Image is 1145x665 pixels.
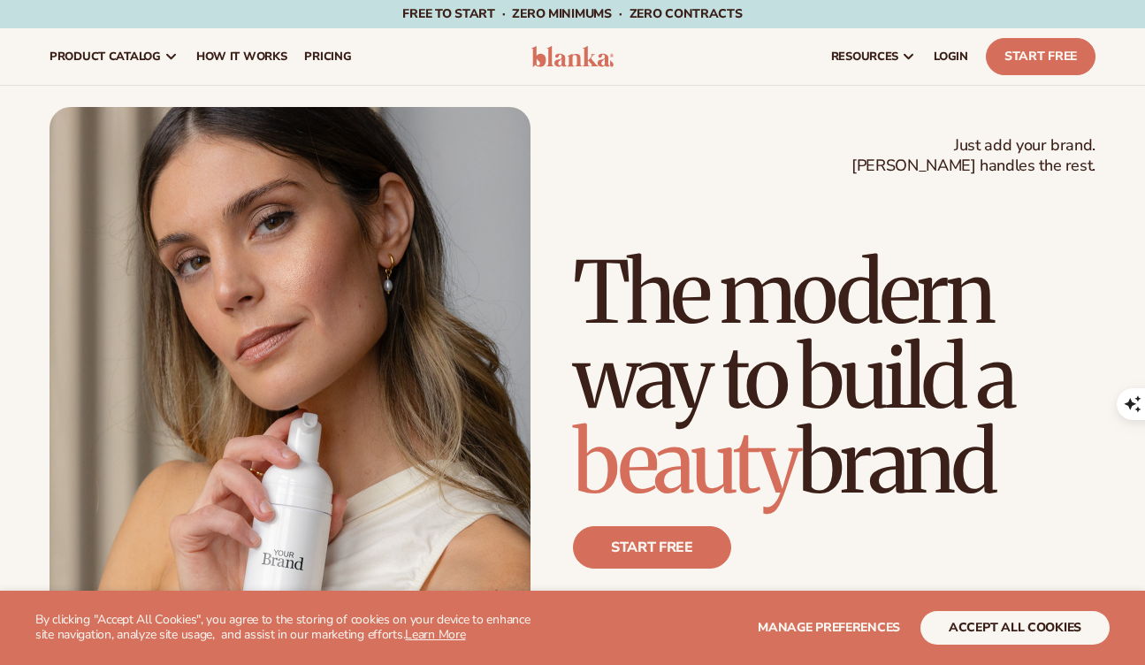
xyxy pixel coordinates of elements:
p: By clicking "Accept All Cookies", you agree to the storing of cookies on your device to enhance s... [35,613,543,643]
button: accept all cookies [920,611,1110,645]
span: product catalog [50,50,161,64]
button: Manage preferences [758,611,900,645]
a: pricing [295,28,360,85]
span: beauty [573,409,798,516]
a: How It Works [187,28,296,85]
span: Free to start · ZERO minimums · ZERO contracts [402,5,742,22]
a: Start Free [986,38,1095,75]
img: logo [531,46,614,67]
span: Just add your brand. [PERSON_NAME] handles the rest. [851,135,1095,177]
span: resources [831,50,898,64]
a: product catalog [41,28,187,85]
h1: The modern way to build a brand [573,250,1095,505]
a: Start free [573,526,731,569]
span: LOGIN [934,50,968,64]
a: Learn More [405,626,465,643]
span: Manage preferences [758,619,900,636]
span: How It Works [196,50,287,64]
span: pricing [304,50,351,64]
a: LOGIN [925,28,977,85]
a: resources [822,28,925,85]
